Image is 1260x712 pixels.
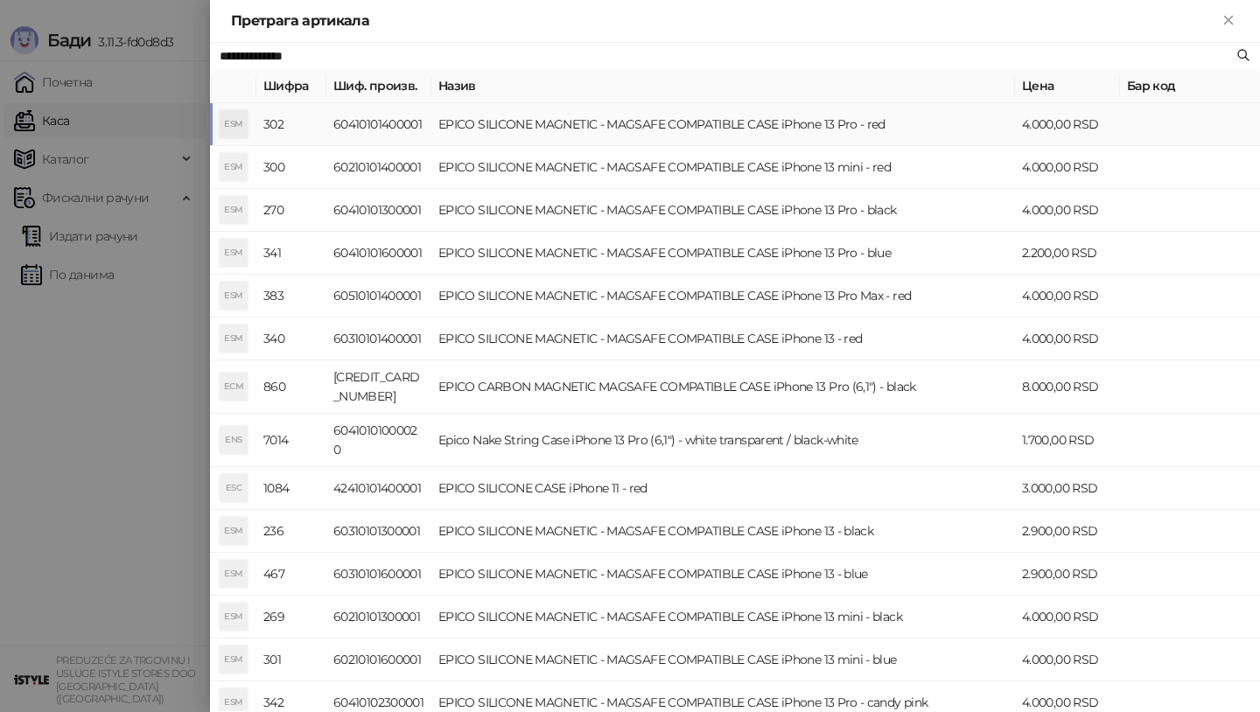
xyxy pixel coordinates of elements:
[220,603,248,631] div: ESM
[1015,553,1120,596] td: 2.900,00 RSD
[1015,146,1120,189] td: 4.000,00 RSD
[220,426,248,454] div: ENS
[256,146,326,189] td: 300
[431,510,1015,553] td: EPICO SILICONE MAGNETIC - MAGSAFE COMPATIBLE CASE iPhone 13 - black
[431,414,1015,467] td: Epico Nake String Case iPhone 13 Pro (6,1") - white transparent / black-white
[431,103,1015,146] td: EPICO SILICONE MAGNETIC - MAGSAFE COMPATIBLE CASE iPhone 13 Pro - red
[220,560,248,588] div: ESM
[431,146,1015,189] td: EPICO SILICONE MAGNETIC - MAGSAFE COMPATIBLE CASE iPhone 13 mini - red
[326,510,431,553] td: 60310101300001
[431,69,1015,103] th: Назив
[1015,414,1120,467] td: 1.700,00 RSD
[220,282,248,310] div: ESM
[256,232,326,275] td: 341
[256,553,326,596] td: 467
[256,467,326,510] td: 1084
[1015,639,1120,681] td: 4.000,00 RSD
[256,414,326,467] td: 7014
[431,318,1015,360] td: EPICO SILICONE MAGNETIC - MAGSAFE COMPATIBLE CASE iPhone 13 - red
[326,360,431,414] td: [CREDIT_CARD_NUMBER]
[256,189,326,232] td: 270
[1218,10,1239,31] button: Close
[326,146,431,189] td: 60210101400001
[431,553,1015,596] td: EPICO SILICONE MAGNETIC - MAGSAFE COMPATIBLE CASE iPhone 13 - blue
[1015,275,1120,318] td: 4.000,00 RSD
[431,189,1015,232] td: EPICO SILICONE MAGNETIC - MAGSAFE COMPATIBLE CASE iPhone 13 Pro - black
[256,639,326,681] td: 301
[431,232,1015,275] td: EPICO SILICONE MAGNETIC - MAGSAFE COMPATIBLE CASE iPhone 13 Pro - blue
[326,69,431,103] th: Шиф. произв.
[1015,467,1120,510] td: 3.000,00 RSD
[256,69,326,103] th: Шифра
[326,467,431,510] td: 42410101400001
[1015,189,1120,232] td: 4.000,00 RSD
[326,553,431,596] td: 60310101600001
[220,153,248,181] div: ESM
[256,360,326,414] td: 860
[431,467,1015,510] td: EPICO SILICONE CASE iPhone 11 - red
[220,373,248,401] div: ECM
[431,360,1015,414] td: EPICO CARBON MAGNETIC MAGSAFE COMPATIBLE CASE iPhone 13 Pro (6,1") - black
[1015,360,1120,414] td: 8.000,00 RSD
[256,103,326,146] td: 302
[1015,510,1120,553] td: 2.900,00 RSD
[231,10,1218,31] div: Претрага артикала
[326,189,431,232] td: 60410101300001
[256,510,326,553] td: 236
[1015,103,1120,146] td: 4.000,00 RSD
[326,414,431,467] td: 60410101000020
[326,318,431,360] td: 60310101400001
[326,275,431,318] td: 60510101400001
[1015,318,1120,360] td: 4.000,00 RSD
[431,596,1015,639] td: EPICO SILICONE MAGNETIC - MAGSAFE COMPATIBLE CASE iPhone 13 mini - black
[1120,69,1260,103] th: Бар код
[220,646,248,674] div: ESM
[220,474,248,502] div: ESC
[326,103,431,146] td: 60410101400001
[326,639,431,681] td: 60210101600001
[220,196,248,224] div: ESM
[220,517,248,545] div: ESM
[220,110,248,138] div: ESM
[1015,596,1120,639] td: 4.000,00 RSD
[256,318,326,360] td: 340
[256,596,326,639] td: 269
[1015,69,1120,103] th: Цена
[326,232,431,275] td: 60410101600001
[431,275,1015,318] td: EPICO SILICONE MAGNETIC - MAGSAFE COMPATIBLE CASE iPhone 13 Pro Max - red
[431,639,1015,681] td: EPICO SILICONE MAGNETIC - MAGSAFE COMPATIBLE CASE iPhone 13 mini - blue
[256,275,326,318] td: 383
[220,239,248,267] div: ESM
[1015,232,1120,275] td: 2.200,00 RSD
[326,596,431,639] td: 60210101300001
[220,325,248,353] div: ESM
